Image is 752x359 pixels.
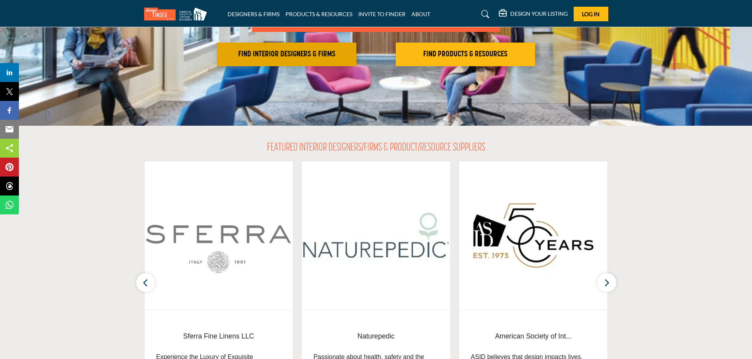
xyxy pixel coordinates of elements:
button: FIND PRODUCTS & RESOURCES [396,43,535,66]
span: Naturepedic [313,331,439,341]
a: Search [474,8,495,20]
span: Sferra Fine Linens LLC [156,331,282,341]
a: DESIGNERS & FIRMS [228,11,280,17]
a: PRODUCTS & RESOURCES [285,11,352,17]
h2: FEATURED INTERIOR DESIGNERS/FIRMS & PRODUCT/RESOURCE SUPPLIERS [267,141,485,155]
span: American Society of Interior Designers [471,326,596,347]
button: FIND INTERIOR DESIGNERS & FIRMS [217,43,356,66]
a: Sferra Fine Linens LLC [156,326,282,347]
h5: DESIGN YOUR LISTING [510,10,568,17]
a: ABOUT [411,11,430,17]
div: DESIGN YOUR LISTING [499,9,568,19]
h2: FIND INTERIOR DESIGNERS & FIRMS [219,50,354,59]
h2: FIND PRODUCTS & RESOURCES [398,50,533,59]
a: American Society of Int... [471,326,596,347]
button: Log In [574,7,608,21]
span: Log In [582,11,600,17]
a: INVITE TO FINDER [358,11,406,17]
img: Sferra Fine Linens LLC [144,161,293,310]
img: Naturepedic [302,161,450,310]
a: Naturepedic [313,326,439,347]
span: American Society of Int... [471,331,596,341]
img: Site Logo [144,7,211,20]
img: American Society of Interior Designers [459,161,608,310]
